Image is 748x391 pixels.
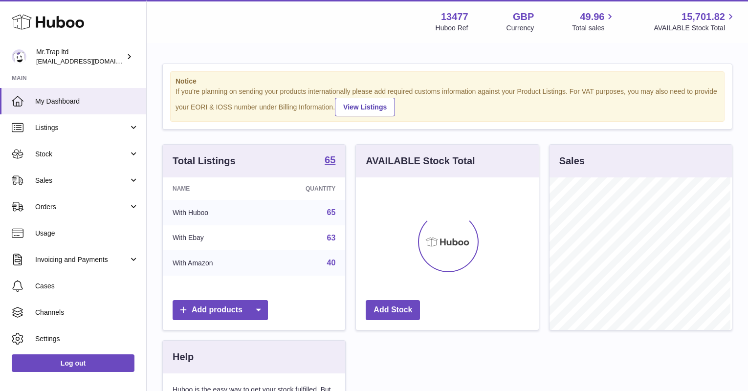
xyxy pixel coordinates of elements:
span: Total sales [572,23,616,33]
span: Invoicing and Payments [35,255,129,264]
span: Orders [35,202,129,212]
h3: Sales [559,154,585,168]
h3: Help [173,350,194,364]
span: AVAILABLE Stock Total [654,23,736,33]
div: Mr.Trap ltd [36,47,124,66]
span: Settings [35,334,139,344]
a: 65 [327,208,336,217]
a: 49.96 Total sales [572,10,616,33]
span: Sales [35,176,129,185]
strong: 65 [325,155,335,165]
th: Quantity [263,177,345,200]
div: Huboo Ref [436,23,468,33]
span: Usage [35,229,139,238]
div: If you're planning on sending your products internationally please add required customs informati... [176,87,719,116]
span: My Dashboard [35,97,139,106]
h3: AVAILABLE Stock Total [366,154,475,168]
span: [EMAIL_ADDRESS][DOMAIN_NAME] [36,57,144,65]
span: Channels [35,308,139,317]
h3: Total Listings [173,154,236,168]
strong: 13477 [441,10,468,23]
span: 15,701.82 [682,10,725,23]
td: With Amazon [163,250,263,276]
td: With Huboo [163,200,263,225]
a: Add Stock [366,300,420,320]
span: Stock [35,150,129,159]
strong: Notice [176,77,719,86]
a: 65 [325,155,335,167]
span: Cases [35,282,139,291]
a: 63 [327,234,336,242]
img: office@grabacz.eu [12,49,26,64]
span: Listings [35,123,129,132]
strong: GBP [513,10,534,23]
th: Name [163,177,263,200]
div: Currency [506,23,534,33]
span: 49.96 [580,10,604,23]
a: 15,701.82 AVAILABLE Stock Total [654,10,736,33]
a: View Listings [335,98,395,116]
a: Add products [173,300,268,320]
a: 40 [327,259,336,267]
td: With Ebay [163,225,263,251]
a: Log out [12,354,134,372]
